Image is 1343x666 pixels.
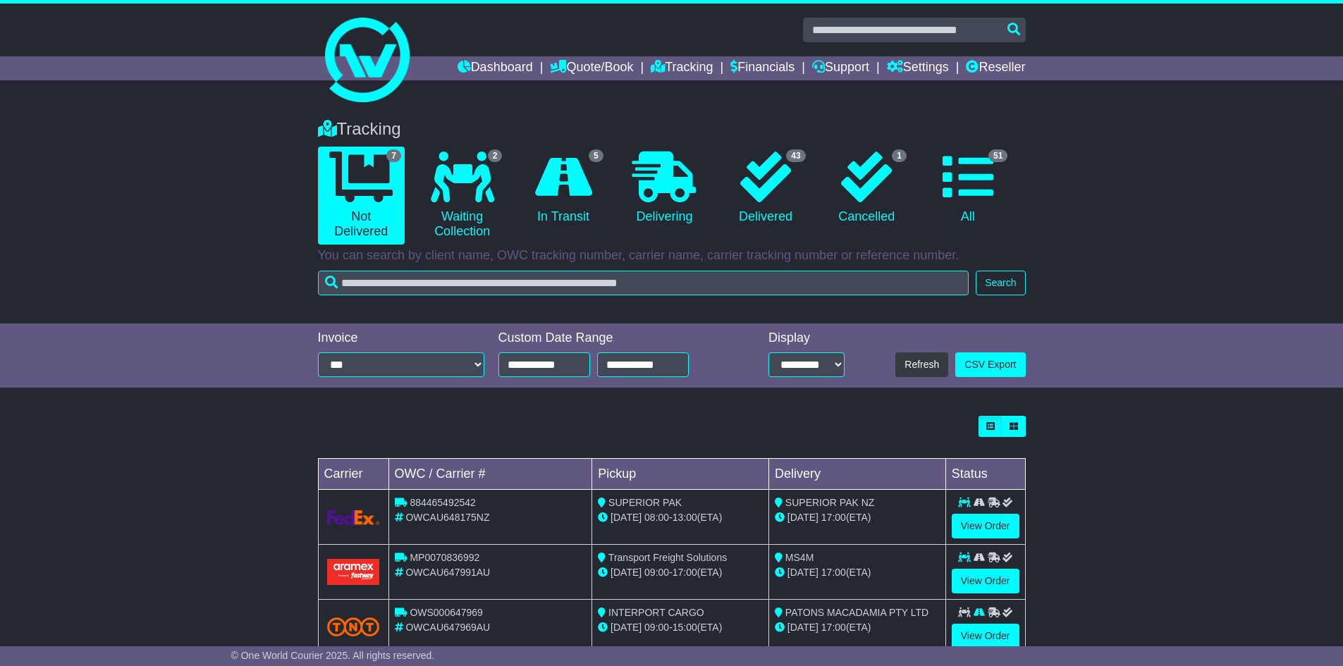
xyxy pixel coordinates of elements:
[327,559,380,585] img: Aramex.png
[821,622,846,633] span: 17:00
[405,622,490,633] span: OWCAU647969AU
[589,149,603,162] span: 5
[388,459,592,490] td: OWC / Carrier #
[621,147,708,230] a: Delivering
[823,147,910,230] a: 1 Cancelled
[673,622,697,633] span: 15:00
[892,149,907,162] span: 1
[966,56,1025,80] a: Reseller
[405,512,489,523] span: OWCAU648175NZ
[988,149,1007,162] span: 51
[311,119,1033,140] div: Tracking
[318,459,388,490] td: Carrier
[786,149,805,162] span: 43
[410,607,483,618] span: OWS000647969
[611,622,642,633] span: [DATE]
[821,567,846,578] span: 17:00
[318,147,405,245] a: 7 Not Delivered
[550,56,633,80] a: Quote/Book
[976,271,1025,295] button: Search
[405,567,490,578] span: OWCAU647991AU
[598,620,763,635] div: - (ETA)
[952,624,1019,648] a: View Order
[812,56,869,80] a: Support
[611,567,642,578] span: [DATE]
[644,622,669,633] span: 09:00
[608,607,704,618] span: INTERPORT CARGO
[318,331,484,346] div: Invoice
[318,248,1026,264] p: You can search by client name, OWC tracking number, carrier name, carrier tracking number or refe...
[644,567,669,578] span: 09:00
[952,569,1019,593] a: View Order
[785,607,928,618] span: PATONS MACADAMIA PTY LTD
[787,512,818,523] span: [DATE]
[775,510,940,525] div: (ETA)
[775,565,940,580] div: (ETA)
[419,147,505,245] a: 2 Waiting Collection
[644,512,669,523] span: 08:00
[410,497,475,508] span: 884465492542
[945,459,1025,490] td: Status
[768,331,845,346] div: Display
[651,56,713,80] a: Tracking
[768,459,945,490] td: Delivery
[821,512,846,523] span: 17:00
[952,514,1019,538] a: View Order
[608,497,682,508] span: SUPERIOR PAK
[673,567,697,578] span: 17:00
[924,147,1011,230] a: 51 All
[520,147,606,230] a: 5 In Transit
[785,497,875,508] span: SUPERIOR PAK NZ
[955,352,1025,377] a: CSV Export
[598,565,763,580] div: - (ETA)
[327,617,380,636] img: TNT_Domestic.png
[327,510,380,525] img: GetCarrierServiceLogo
[895,352,948,377] button: Refresh
[592,459,769,490] td: Pickup
[611,512,642,523] span: [DATE]
[608,552,727,563] span: Transport Freight Solutions
[231,650,435,661] span: © One World Courier 2025. All rights reserved.
[730,56,795,80] a: Financials
[785,552,814,563] span: MS4M
[598,510,763,525] div: - (ETA)
[386,149,401,162] span: 7
[410,552,479,563] span: MP0070836992
[488,149,503,162] span: 2
[887,56,949,80] a: Settings
[498,331,725,346] div: Custom Date Range
[775,620,940,635] div: (ETA)
[673,512,697,523] span: 13:00
[722,147,809,230] a: 43 Delivered
[787,622,818,633] span: [DATE]
[787,567,818,578] span: [DATE]
[458,56,533,80] a: Dashboard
